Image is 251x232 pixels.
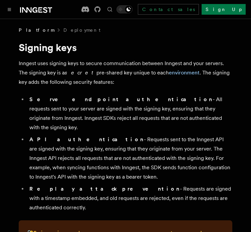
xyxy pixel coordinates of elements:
a: Sign Up [202,4,246,15]
button: Toggle dark mode [116,5,133,13]
strong: Serve endpoint authentication [29,96,213,102]
li: - Requests are signed with a timestamp embedded, and old requests are rejected, even if the reque... [27,184,232,212]
p: Inngest uses signing keys to secure communication between Inngest and your servers. The signing k... [19,59,232,87]
a: Contact sales [138,4,199,15]
button: Toggle navigation [5,5,13,13]
li: - All requests sent to your server are signed with the signing key, ensuring that they originate ... [27,95,232,132]
strong: Replay attack prevention [29,186,180,192]
a: environment [169,69,200,76]
li: - Requests sent to the Inngest API are signed with the signing key, ensuring that they originate ... [27,135,232,182]
em: secret [65,69,96,76]
button: Find something... [106,5,114,13]
h1: Signing keys [19,41,232,53]
strong: API authentication [29,136,144,143]
a: Deployment [63,27,100,33]
span: Platform [19,27,54,33]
